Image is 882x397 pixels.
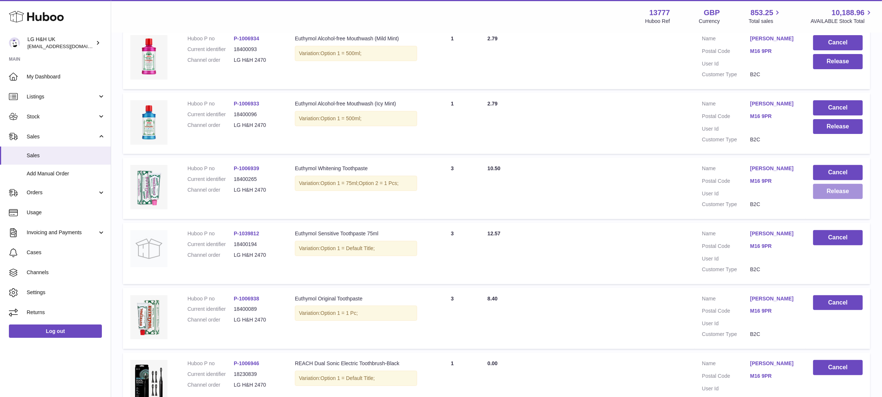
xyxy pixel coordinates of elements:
dt: User Id [702,125,750,132]
a: M16 9PR [750,113,798,120]
dt: Postal Code [702,48,750,57]
dd: LG H&H 2470 [234,122,280,129]
span: Option 1 = 1 Pc; [320,310,358,316]
dd: 18230839 [234,371,280,378]
a: P-1006938 [234,296,259,302]
div: Variation: [295,306,417,321]
dt: Current identifier [187,176,234,183]
span: 853.25 [750,8,773,18]
dt: Current identifier [187,111,234,118]
dt: Channel order [187,252,234,259]
span: Cases [27,249,105,256]
dd: B2C [750,266,798,273]
dd: LG H&H 2470 [234,57,280,64]
div: REACH Dual Sonic Electric Toothbrush-Black [295,360,417,367]
span: 12.57 [487,231,500,236]
dt: Current identifier [187,241,234,248]
a: P-1006946 [234,360,259,366]
dd: LG H&H 2470 [234,252,280,259]
img: veechen@lghnh.co.uk [9,37,20,48]
button: Cancel [813,230,863,245]
dd: 18400265 [234,176,280,183]
a: [PERSON_NAME] [750,295,798,302]
dt: Huboo P no [187,360,234,367]
span: Sales [27,133,97,140]
span: Add Manual Order [27,170,105,177]
span: Returns [27,309,105,316]
dt: Name [702,100,750,109]
img: Euthymol_Alcohol-free_Mouthwash_Icy_Mint_-Image-2.webp [130,100,167,145]
dt: User Id [702,385,750,392]
strong: 13777 [649,8,670,18]
button: Cancel [813,165,863,180]
button: Release [813,184,863,199]
span: [EMAIL_ADDRESS][DOMAIN_NAME] [27,43,109,49]
button: Cancel [813,35,863,50]
dd: 18400093 [234,46,280,53]
span: My Dashboard [27,73,105,80]
span: Option 1 = 500ml; [320,50,362,56]
span: Option 1 = 500ml; [320,115,362,121]
span: Channels [27,269,105,276]
dt: Name [702,35,750,44]
a: M16 9PR [750,373,798,380]
div: Variation: [295,111,417,126]
div: Euthymol Alcohol-free Mouthwash (Icy Mint) [295,100,417,107]
button: Cancel [813,295,863,310]
dt: Current identifier [187,46,234,53]
a: [PERSON_NAME] [750,230,798,237]
dt: Postal Code [702,178,750,186]
dd: 18400096 [234,111,280,118]
div: Variation: [295,176,417,191]
a: P-1006933 [234,101,259,107]
span: Option 1 = 75ml; [320,180,359,186]
dt: Channel order [187,381,234,388]
dt: Customer Type [702,266,750,273]
dt: Name [702,230,750,239]
dt: Name [702,295,750,304]
dt: Postal Code [702,307,750,316]
a: 853.25 Total sales [749,8,782,25]
dt: Current identifier [187,306,234,313]
div: Euthymol Original Toothpaste [295,295,417,302]
dd: B2C [750,201,798,208]
td: 3 [425,158,480,219]
a: P-1039812 [234,231,259,236]
td: 1 [425,93,480,154]
span: 10.50 [487,165,500,171]
dt: Huboo P no [187,230,234,237]
dt: Customer Type [702,136,750,143]
button: Release [813,54,863,69]
dd: B2C [750,136,798,143]
a: M16 9PR [750,48,798,55]
div: Variation: [295,371,417,386]
a: 10,188.96 AVAILABLE Stock Total [811,8,873,25]
span: Orders [27,189,97,196]
a: P-1006934 [234,36,259,41]
td: 3 [425,288,480,349]
strong: GBP [704,8,720,18]
dt: Channel order [187,57,234,64]
button: Cancel [813,360,863,375]
dt: Channel order [187,316,234,323]
dt: Current identifier [187,371,234,378]
span: Total sales [749,18,782,25]
button: Release [813,119,863,134]
td: 3 [425,223,480,284]
dt: Customer Type [702,71,750,78]
dd: LG H&H 2470 [234,316,280,323]
span: Stock [27,113,97,120]
img: Euthymol_Original_Toothpaste_Image-1.webp [130,295,167,340]
dt: Huboo P no [187,100,234,107]
dt: Channel order [187,186,234,194]
div: Huboo Ref [645,18,670,25]
span: 0.00 [487,360,497,366]
div: Euthymol Whitening Toothpaste [295,165,417,172]
span: Option 1 = Default Title; [320,245,375,251]
div: Variation: [295,46,417,61]
dt: Postal Code [702,373,750,381]
dt: Postal Code [702,243,750,252]
dt: Postal Code [702,113,750,122]
img: Euthymol_Alcohol_Free_Mild_Mint_Mouthwash_500ml.webp [130,35,167,80]
dt: Huboo P no [187,165,234,172]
